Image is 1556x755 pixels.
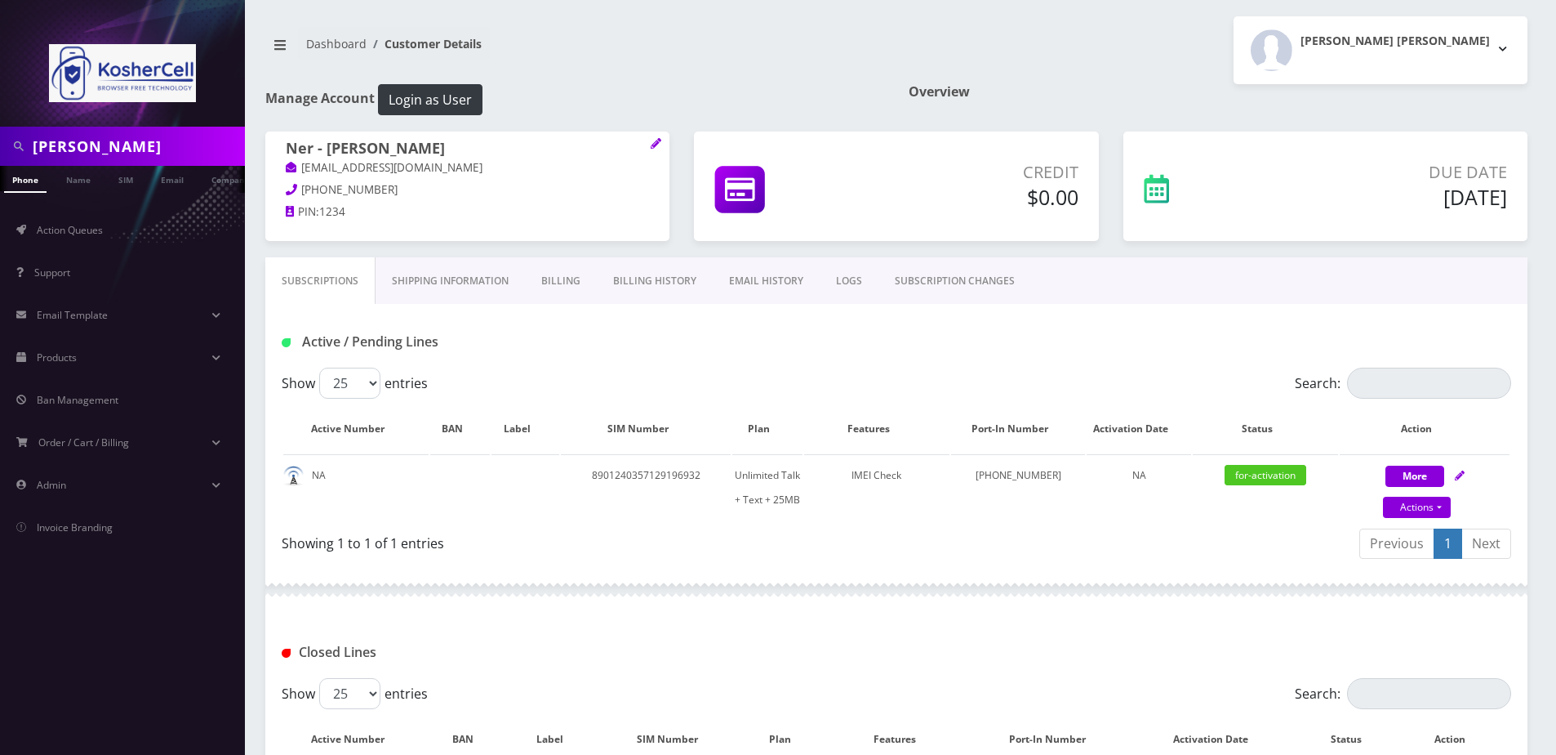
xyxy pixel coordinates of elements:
img: KosherCell [49,44,196,102]
h5: [DATE] [1273,185,1507,209]
span: Email Template [37,308,108,322]
p: Credit [876,160,1078,185]
a: Company [203,166,258,191]
a: Email [153,166,192,191]
a: SUBSCRIPTION CHANGES [878,257,1031,305]
td: NA [283,454,429,520]
a: [EMAIL_ADDRESS][DOMAIN_NAME] [286,160,482,176]
input: Search: [1347,678,1511,709]
button: More [1385,466,1444,487]
span: NA [1132,468,1146,482]
th: Action: activate to sort column ascending [1340,405,1509,453]
th: Status: activate to sort column ascending [1193,405,1338,453]
span: Ban Management [37,393,118,407]
th: Label: activate to sort column ascending [491,405,559,453]
a: SIM [110,166,141,191]
th: Active Number: activate to sort column ascending [283,405,429,453]
th: BAN: activate to sort column ascending [430,405,490,453]
a: LOGS [820,257,878,305]
span: Invoice Branding [37,520,113,534]
a: Billing History [597,257,713,305]
span: Support [34,266,70,279]
th: Features: activate to sort column ascending [804,405,949,453]
li: Customer Details [367,35,482,52]
td: 8901240357129196932 [561,454,731,520]
a: Subscriptions [265,257,376,305]
button: Login as User [378,84,482,115]
span: for-activation [1225,465,1306,485]
img: Active / Pending Lines [282,338,291,347]
a: Login as User [375,89,482,107]
p: Due Date [1273,160,1507,185]
a: Next [1461,529,1511,559]
img: Closed Lines [282,649,291,658]
input: Search in Company [33,131,241,162]
a: Shipping Information [376,257,525,305]
th: Plan: activate to sort column ascending [732,405,802,453]
label: Search: [1295,368,1511,399]
span: [PHONE_NUMBER] [301,182,398,197]
a: PIN: [286,204,319,221]
div: Showing 1 to 1 of 1 entries [282,527,884,553]
span: 1234 [319,204,345,219]
input: Search: [1347,368,1511,399]
th: Activation Date: activate to sort column ascending [1087,405,1191,453]
h5: $0.00 [876,185,1078,209]
h1: Manage Account [265,84,884,115]
nav: breadcrumb [265,27,884,74]
th: Port-In Number: activate to sort column ascending [951,405,1085,453]
h1: Ner - [PERSON_NAME] [286,140,649,159]
div: IMEI Check [804,463,949,488]
img: default.png [283,466,304,486]
a: Previous [1359,529,1434,559]
a: Name [58,166,99,191]
a: Actions [1383,497,1451,518]
a: Billing [525,257,597,305]
span: Products [37,351,77,364]
td: Unlimited Talk + Text + 25MB [732,454,802,520]
span: Admin [37,478,66,492]
select: Showentries [319,678,380,709]
td: [PHONE_NUMBER] [951,454,1085,520]
a: Dashboard [306,36,367,51]
button: [PERSON_NAME] [PERSON_NAME] [1234,16,1527,84]
a: EMAIL HISTORY [713,257,820,305]
span: Order / Cart / Billing [38,436,129,449]
h1: Closed Lines [282,645,675,660]
label: Show entries [282,678,428,709]
label: Show entries [282,368,428,399]
span: Action Queues [37,223,103,237]
select: Showentries [319,368,380,399]
h1: Active / Pending Lines [282,334,675,350]
th: SIM Number: activate to sort column ascending [561,405,731,453]
h1: Overview [909,84,1527,100]
h2: [PERSON_NAME] [PERSON_NAME] [1300,34,1490,48]
a: 1 [1434,529,1462,559]
a: Phone [4,166,47,193]
label: Search: [1295,678,1511,709]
